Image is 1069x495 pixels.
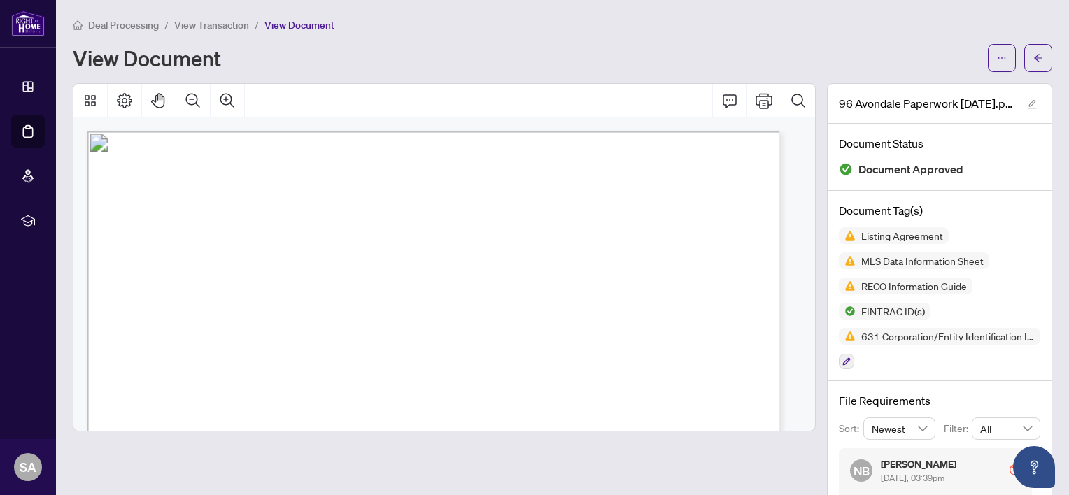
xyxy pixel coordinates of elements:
[164,17,169,33] li: /
[881,459,956,469] h5: [PERSON_NAME]
[88,19,159,31] span: Deal Processing
[839,95,1014,112] span: 96 Avondale Paperwork [DATE].pdf
[264,19,334,31] span: View Document
[1013,446,1055,488] button: Open asap
[856,281,972,291] span: RECO Information Guide
[997,53,1007,63] span: ellipsis
[856,331,1040,341] span: 631 Corporation/Entity Identification InformationRecord
[839,278,856,294] img: Status Icon
[174,19,249,31] span: View Transaction
[839,328,856,345] img: Status Icon
[1033,53,1043,63] span: arrow-left
[881,473,944,483] span: [DATE], 03:39pm
[980,418,1032,439] span: All
[839,162,853,176] img: Document Status
[839,392,1040,409] h4: File Requirements
[856,256,989,266] span: MLS Data Information Sheet
[839,252,856,269] img: Status Icon
[839,421,863,436] p: Sort:
[839,303,856,320] img: Status Icon
[856,231,949,241] span: Listing Agreement
[858,160,963,179] span: Document Approved
[853,461,870,480] span: NB
[872,418,928,439] span: Newest
[11,10,45,36] img: logo
[1027,99,1037,109] span: edit
[839,135,1040,152] h4: Document Status
[856,306,930,316] span: FINTRAC ID(s)
[255,17,259,33] li: /
[73,20,83,30] span: home
[20,457,36,477] span: SA
[839,202,1040,219] h4: Document Tag(s)
[944,421,972,436] p: Filter:
[839,227,856,244] img: Status Icon
[1010,464,1021,475] span: stop
[73,47,221,69] h1: View Document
